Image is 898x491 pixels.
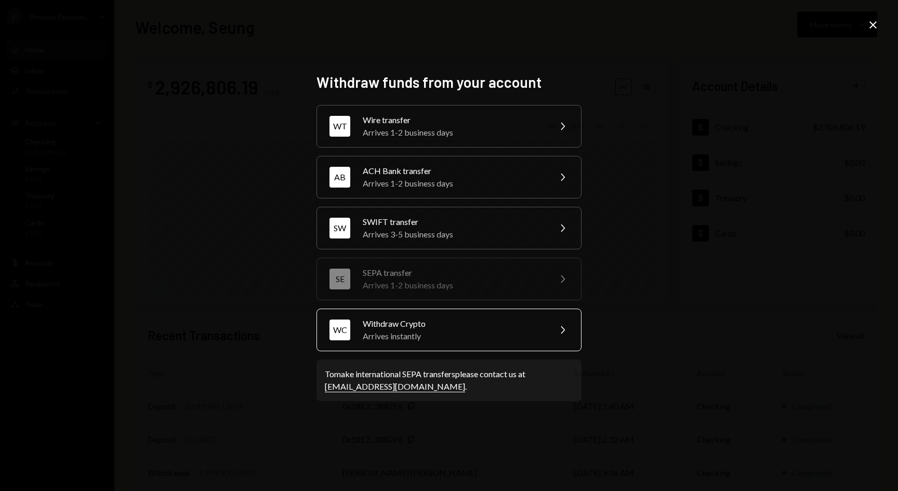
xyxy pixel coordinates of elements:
div: AB [329,167,350,188]
button: ABACH Bank transferArrives 1-2 business days [316,156,582,198]
h2: Withdraw funds from your account [316,72,582,92]
button: WCWithdraw CryptoArrives instantly [316,309,582,351]
div: Withdraw Crypto [363,317,544,330]
div: ACH Bank transfer [363,165,544,177]
a: [EMAIL_ADDRESS][DOMAIN_NAME] [325,381,465,392]
div: SEPA transfer [363,267,544,279]
div: SE [329,269,350,289]
div: WC [329,320,350,340]
div: SW [329,218,350,238]
div: SWIFT transfer [363,216,544,228]
div: Arrives 1-2 business days [363,177,544,190]
div: Arrives 3-5 business days [363,228,544,241]
div: WT [329,116,350,137]
div: Wire transfer [363,114,544,126]
button: SESEPA transferArrives 1-2 business days [316,258,582,300]
button: SWSWIFT transferArrives 3-5 business days [316,207,582,249]
button: WTWire transferArrives 1-2 business days [316,105,582,148]
div: Arrives 1-2 business days [363,126,544,139]
div: Arrives 1-2 business days [363,279,544,291]
div: To make international SEPA transfers please contact us at . [325,368,573,393]
div: Arrives instantly [363,330,544,342]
